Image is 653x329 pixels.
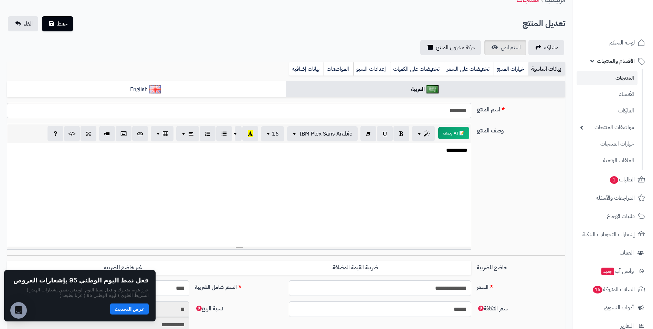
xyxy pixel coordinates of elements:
a: مشاركه [528,40,564,55]
a: خيارات المنتج [494,62,528,76]
span: مشاركه [544,43,559,52]
a: إشعارات التحويلات البنكية [577,226,649,243]
span: 1 [610,176,618,184]
a: طلبات الإرجاع [577,208,649,225]
h2: تعديل المنتج [523,17,565,31]
a: الماركات [577,103,638,118]
span: وآتس آب [601,266,634,276]
a: الغاء [8,16,38,31]
button: 📝 AI وصف [438,127,469,139]
a: تخفيضات على السعر [444,62,494,76]
span: نسبة الربح [195,305,223,313]
a: المواصفات [324,62,353,76]
span: IBM Plex Sans Arabic [299,130,352,138]
span: العملاء [620,248,634,258]
a: خيارات المنتجات [577,137,638,151]
a: السلات المتروكة16 [577,281,649,298]
span: طلبات الإرجاع [607,211,635,221]
img: logo-2.png [606,18,646,32]
img: English [149,85,161,93]
a: حركة مخزون المنتج [420,40,481,55]
button: حفظ [42,16,73,31]
a: الملفات الرقمية [577,153,638,168]
span: استعراض [501,43,521,52]
span: حركة مخزون المنتج [436,43,475,52]
label: وصف المنتج [474,124,568,135]
label: ضريبة القيمة المضافة [239,261,471,275]
label: غير خاضع للضريبه [7,261,239,275]
span: الأقسام والمنتجات [597,56,635,66]
span: إشعارات التحويلات البنكية [582,230,635,239]
span: لوحة التحكم [609,38,635,48]
img: العربية [426,85,439,93]
a: استعراض [484,40,526,55]
span: 16 [593,286,602,293]
p: عزز هوية متجرك و فعل نمط اليوم الوطني ضمن إشعارات الهيدر ( الشريط العلوي ) ليوم الوطني 95 ( عزنا ... [11,287,149,298]
a: تخفيضات على الكميات [390,62,444,76]
span: سعر التكلفة [477,305,508,313]
span: 16 [272,130,279,138]
a: المنتجات [577,71,638,85]
label: اسم المنتج [474,103,568,114]
a: العربية [286,81,565,98]
a: بيانات إضافية [289,62,324,76]
span: الغاء [24,20,33,28]
a: أدوات التسويق [577,299,649,316]
span: المراجعات والأسئلة [596,193,635,203]
label: خاضع للضريبة [474,261,568,272]
span: جديد [601,268,614,275]
button: IBM Plex Sans Arabic [287,126,358,141]
span: الطلبات [609,175,635,185]
a: English [7,81,286,98]
h2: فعل نمط اليوم الوطني 95 بإشعارات العروض [13,277,149,284]
a: العملاء [577,245,649,261]
label: السعر شامل الضريبة [192,280,286,291]
div: Open Intercom Messenger [10,302,27,319]
button: عرض التحديث [110,303,149,315]
a: بيانات أساسية [528,62,565,76]
a: إعدادات السيو [353,62,390,76]
a: المراجعات والأسئلة [577,190,649,206]
span: حفظ [57,20,67,28]
button: 16 [261,126,284,141]
a: لوحة التحكم [577,34,649,51]
label: السعر [474,280,568,291]
a: الأقسام [577,87,638,102]
a: الطلبات1 [577,171,649,188]
a: وآتس آبجديد [577,263,649,279]
span: أدوات التسويق [604,303,634,312]
a: مواصفات المنتجات [577,120,638,135]
span: السلات المتروكة [592,285,635,294]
